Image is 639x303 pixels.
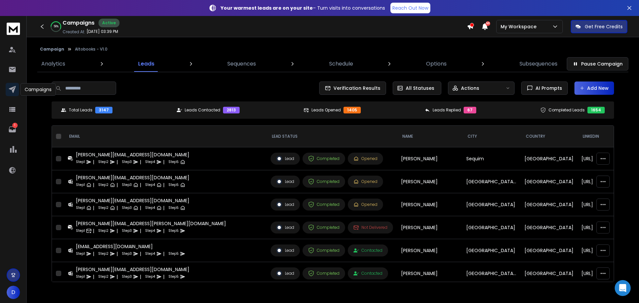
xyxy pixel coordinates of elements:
div: 2813 [223,107,240,113]
p: | [93,227,94,234]
div: Lead [276,270,294,276]
p: Step 3 [122,227,132,234]
td: [GEOGRAPHIC_DATA] [521,216,577,239]
span: AI Prompts [533,85,562,91]
th: Country [521,126,577,147]
p: Leads Opened [312,107,341,113]
div: Contacted [353,271,382,276]
strong: Your warmest leads are on your site [221,5,313,11]
p: Options [426,60,447,68]
span: 50 [486,21,490,26]
p: Step 5 [168,273,179,280]
p: Step 5 [168,205,179,211]
p: Step 2 [98,205,108,211]
p: Altobooks - V1.0 [75,47,107,52]
p: Get Free Credits [585,23,623,30]
p: | [163,250,164,257]
th: LinkedIn [577,126,636,147]
td: [GEOGRAPHIC_DATA] [462,216,521,239]
p: My Workspace [501,23,539,30]
td: [URL][DOMAIN_NAME] [577,239,636,262]
span: Verification Results [331,85,380,91]
p: Step 5 [168,159,179,165]
p: | [116,273,118,280]
button: AI Prompts [521,81,568,95]
div: Opened [353,202,377,207]
div: [EMAIL_ADDRESS][DOMAIN_NAME] [76,243,185,250]
div: Completed [308,179,339,185]
div: Not Delivered [353,225,387,230]
p: | [163,227,164,234]
div: [PERSON_NAME][EMAIL_ADDRESS][DOMAIN_NAME] [76,266,189,273]
div: Opened [353,156,377,161]
td: [PERSON_NAME] [397,262,462,285]
td: [GEOGRAPHIC_DATA] [462,239,521,262]
p: Completed Leads [548,107,585,113]
div: Lead [276,247,294,253]
a: Analytics [37,56,69,72]
p: Step 2 [98,273,108,280]
button: D [7,286,20,299]
p: Step 4 [145,159,155,165]
div: Completed [308,156,339,162]
p: Step 3 [122,159,132,165]
td: [URL][DOMAIN_NAME][PERSON_NAME] [577,216,636,239]
td: [PERSON_NAME] [397,147,462,170]
p: Step 4 [145,250,155,257]
p: Step 1 [76,273,85,280]
a: Options [422,56,451,72]
p: Schedule [329,60,353,68]
p: | [116,250,118,257]
button: Get Free Credits [571,20,627,33]
p: | [116,227,118,234]
p: Leads [138,60,154,68]
a: Schedule [325,56,357,72]
p: | [140,205,141,211]
p: | [163,159,164,165]
div: [PERSON_NAME][EMAIL_ADDRESS][DOMAIN_NAME] [76,174,189,181]
td: [GEOGRAPHIC_DATA] [521,193,577,216]
p: | [116,159,118,165]
p: | [93,182,94,188]
td: [PERSON_NAME] [397,239,462,262]
h1: Campaigns [63,19,95,27]
p: Step 4 [145,182,155,188]
a: Sequences [223,56,260,72]
div: [PERSON_NAME][EMAIL_ADDRESS][PERSON_NAME][DOMAIN_NAME] [76,220,226,227]
td: [GEOGRAPHIC_DATA] [521,170,577,193]
p: | [140,159,141,165]
td: Sequim [462,147,521,170]
div: Completed [308,247,339,253]
img: logo [7,23,20,35]
td: [GEOGRAPHIC_DATA][PERSON_NAME] [462,262,521,285]
p: | [140,273,141,280]
div: Lead [276,179,294,185]
th: EMAIL [64,126,267,147]
p: Step 3 [122,250,132,257]
p: [DATE] 03:39 PM [87,29,118,34]
p: Step 5 [168,227,179,234]
p: Step 5 [168,182,179,188]
p: Step 4 [145,273,155,280]
td: [GEOGRAPHIC_DATA] [462,193,521,216]
td: [URL][DOMAIN_NAME][PERSON_NAME] [577,193,636,216]
a: Subsequences [516,56,561,72]
p: Leads Contacted [185,107,220,113]
td: [PERSON_NAME] [397,170,462,193]
p: Reach Out Now [392,5,428,11]
div: Lead [276,202,294,208]
td: [URL][DOMAIN_NAME][PERSON_NAME] [577,170,636,193]
p: | [163,273,164,280]
div: Completed [308,270,339,276]
p: | [93,273,94,280]
p: | [140,182,141,188]
div: Opened [353,179,377,184]
th: LEAD STATUS [267,126,397,147]
button: Add New [574,81,614,95]
p: Sequences [227,60,256,68]
p: | [93,159,94,165]
p: Actions [461,85,479,91]
p: Step 2 [98,159,108,165]
p: Step 4 [145,205,155,211]
p: – Turn visits into conversations [221,5,385,11]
